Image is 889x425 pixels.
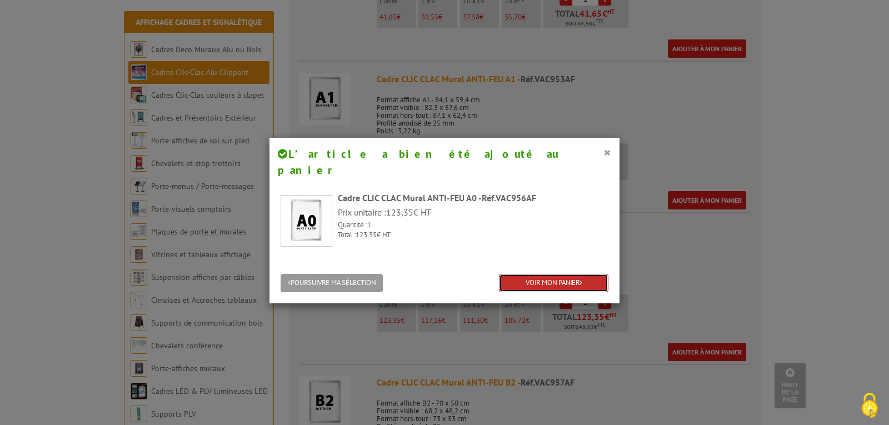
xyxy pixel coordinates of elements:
[338,220,608,231] p: Quantité :
[603,145,611,159] button: ×
[499,274,608,292] a: VOIR MON PANIER
[386,207,413,218] span: 123,35
[482,192,536,203] span: Réf.VAC956AF
[367,220,371,229] span: 1
[856,392,883,419] img: Cookies (fenêtre modale)
[338,192,608,204] div: Cadre CLIC CLAC Mural ANTI-FEU A0 -
[338,206,608,219] p: Prix unitaire : € HT
[338,230,608,241] p: Total : € HT
[356,230,377,239] span: 123,35
[850,387,889,425] button: Cookies (fenêtre modale)
[278,146,611,178] h4: L’article a bien été ajouté au panier
[281,274,383,292] button: POURSUIVRE MA SÉLECTION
